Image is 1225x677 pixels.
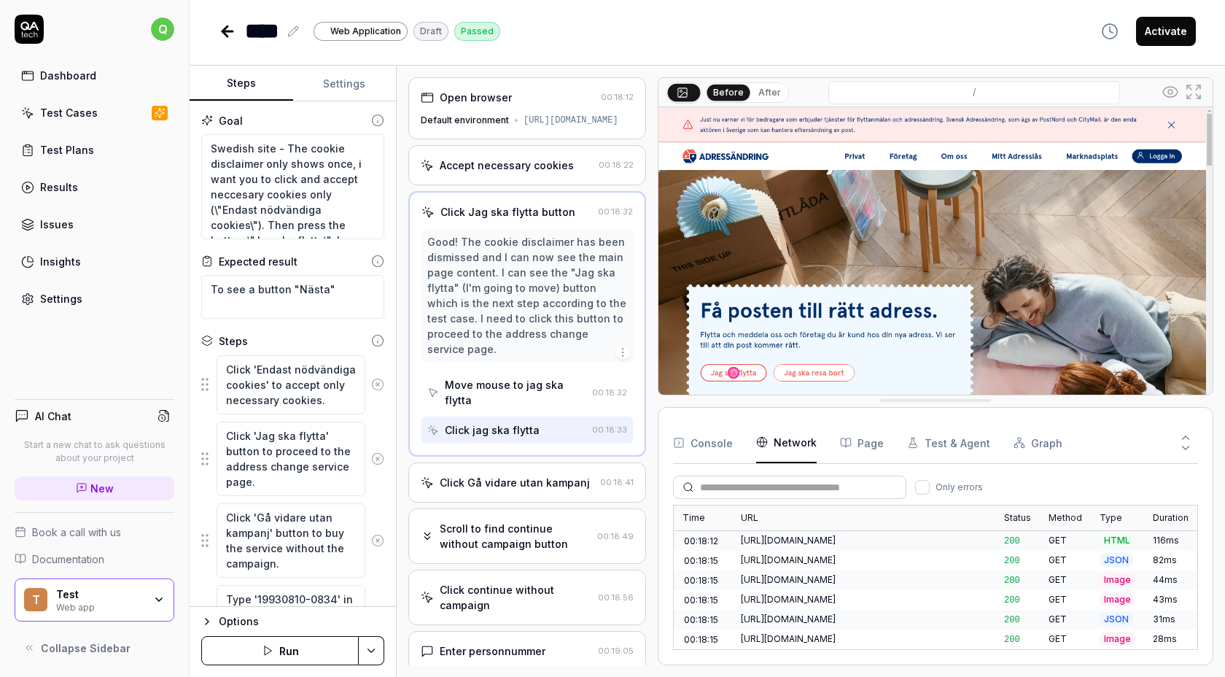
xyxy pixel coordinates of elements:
[1040,610,1091,630] div: GET
[40,142,94,158] div: Test Plans
[90,481,114,496] span: New
[598,206,633,217] time: 00:18:32
[741,632,987,646] div: [URL][DOMAIN_NAME]
[1004,556,1020,566] span: 200
[365,444,389,473] button: Remove step
[741,613,987,626] div: [URL][DOMAIN_NAME]
[1100,573,1135,587] span: Image
[413,22,448,41] div: Draft
[440,204,575,220] div: Click Jag ska flytta button
[201,503,384,579] div: Suggestions
[995,506,1040,531] div: Status
[15,61,174,90] a: Dashboard
[1100,632,1135,646] span: Image
[1100,533,1135,547] span: HTML
[201,355,384,415] div: Suggestions
[421,114,509,127] div: Default environment
[15,438,174,465] p: Start a new chat to ask questions about your project
[1004,635,1020,645] span: 200
[454,22,500,41] div: Passed
[592,387,627,398] time: 00:18:32
[190,66,293,101] button: Steps
[907,422,990,463] button: Test & Agent
[15,136,174,164] a: Test Plans
[684,633,718,646] time: 00:18:15
[151,18,174,41] span: q
[673,422,733,463] button: Console
[32,525,121,540] span: Book a call with us
[1092,17,1127,46] button: View version history
[35,409,71,424] h4: AI Chat
[1014,422,1062,463] button: Graph
[1144,590,1197,610] div: 43ms
[674,506,732,531] div: Time
[732,506,995,531] div: URL
[219,613,384,630] div: Options
[440,90,512,105] div: Open browser
[440,521,591,552] div: Scroll to find continue without campaign button
[684,554,718,568] time: 00:18:15
[756,422,817,463] button: Network
[40,254,81,269] div: Insights
[752,85,787,101] button: After
[741,554,987,567] div: [URL][DOMAIN_NAME]
[440,158,574,173] div: Accept necessary cookies
[40,105,98,120] div: Test Cases
[440,475,590,490] div: Click Gå vidare utan kampanj
[1144,531,1197,551] div: 116ms
[936,481,983,494] span: Only errors
[15,285,174,313] a: Settings
[15,579,174,622] button: TTestWeb app
[1004,576,1020,586] span: 200
[598,646,634,656] time: 00:19:05
[684,614,718,627] time: 00:18:15
[707,84,750,100] button: Before
[427,234,627,357] div: Good! The cookie disclaimer has been dismissed and I can now see the main page content. I can see...
[40,217,74,232] div: Issues
[1040,551,1091,570] div: GET
[915,480,930,495] button: Only errors
[1004,615,1020,625] span: 200
[445,422,540,438] div: Click jag ska flytta
[1144,570,1197,590] div: 44ms
[15,525,174,540] a: Book a call with us
[1182,80,1205,104] button: Open in full screen
[1100,592,1135,606] span: Image
[314,21,408,41] a: Web Application
[201,421,384,497] div: Suggestions
[219,254,297,269] div: Expected result
[600,477,634,487] time: 00:18:41
[440,643,545,659] div: Enter personnummer
[1040,570,1091,590] div: GET
[684,535,718,548] time: 00:18:12
[56,588,144,601] div: Test
[597,531,634,541] time: 00:18:49
[219,113,243,128] div: Goal
[15,247,174,276] a: Insights
[421,371,633,414] button: Move mouse to jag ska flytta00:18:32
[440,582,592,613] div: Click continue without campaign
[15,633,174,662] button: Collapse Sidebar
[293,66,397,101] button: Settings
[15,98,174,127] a: Test Cases
[56,600,144,612] div: Web app
[32,552,104,567] span: Documentation
[1100,612,1133,626] span: JSON
[1136,17,1196,46] button: Activate
[1144,506,1197,531] div: Duration
[1144,551,1197,570] div: 82ms
[330,25,401,38] span: Web Application
[201,584,384,645] div: Suggestions
[524,114,618,127] div: [URL][DOMAIN_NAME]
[201,613,384,630] button: Options
[1040,531,1091,551] div: GET
[598,592,634,603] time: 00:18:56
[15,476,174,500] a: New
[601,92,634,102] time: 00:18:12
[684,574,718,587] time: 00:18:15
[840,422,884,463] button: Page
[741,573,987,587] div: [URL][DOMAIN_NAME]
[1040,630,1091,649] div: GET
[1040,506,1091,531] div: Method
[15,210,174,239] a: Issues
